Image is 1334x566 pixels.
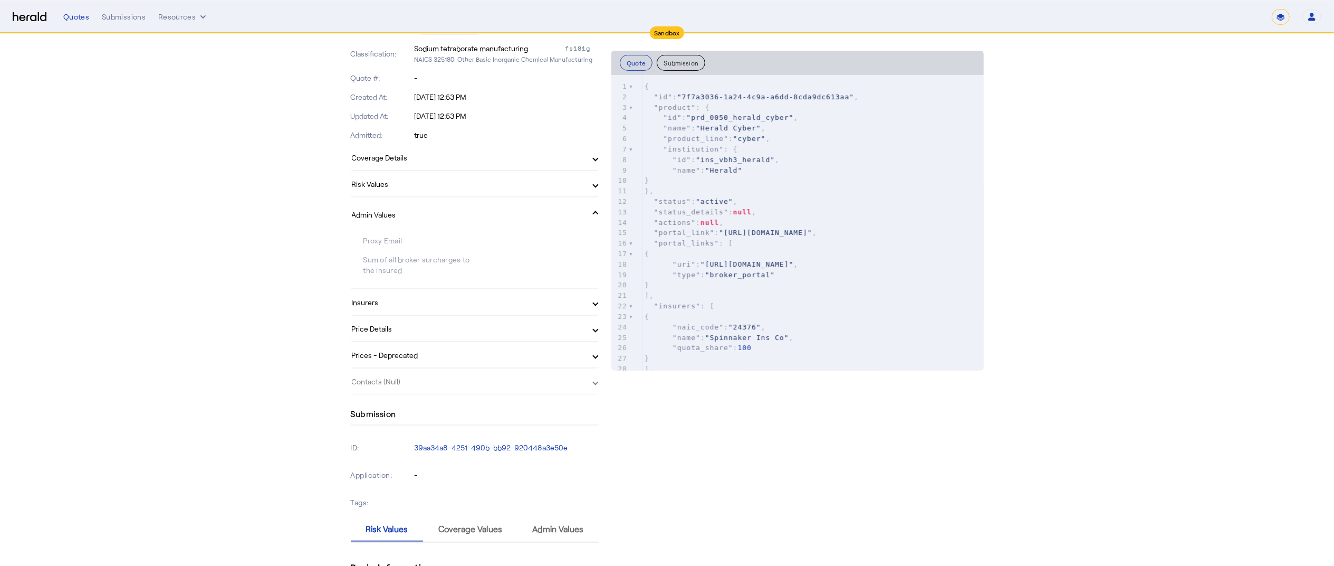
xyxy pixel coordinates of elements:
[645,208,756,216] span: : ,
[686,114,793,121] span: "prd_0050_herald_cyber"
[352,323,585,334] mat-panel-title: Price Details
[351,130,412,140] p: Admitted:
[700,260,794,268] span: "[URL][DOMAIN_NAME]"
[645,187,654,195] span: },
[733,208,752,216] span: null
[351,73,412,83] p: Quote #:
[645,334,794,342] span: : ,
[63,12,89,22] div: Quotes
[645,239,733,247] span: : [
[611,134,629,144] div: 6
[645,82,649,90] span: {
[611,175,629,186] div: 10
[611,270,629,280] div: 19
[414,54,599,64] p: NAICS 325180: Other Basic Inorganic Chemical Manufacturing
[414,470,599,480] p: -
[611,92,629,102] div: 2
[351,408,396,420] h4: Submission
[351,197,599,231] mat-expansion-panel-header: Admin Values
[611,144,629,155] div: 7
[654,93,673,101] span: "id"
[611,155,629,165] div: 8
[352,209,585,220] mat-panel-title: Admin Values
[611,228,629,238] div: 15
[705,271,775,279] span: "broker_portal"
[645,93,859,101] span: : ,
[351,49,412,59] p: Classification:
[611,75,984,371] herald-code-block: quote
[673,334,700,342] span: "name"
[158,12,208,22] button: Resources dropdown menu
[728,323,761,331] span: "24376"
[102,12,146,22] div: Submissions
[663,114,682,121] span: "id"
[611,112,629,123] div: 4
[611,353,629,364] div: 27
[645,197,738,205] span: : ,
[645,323,766,331] span: : ,
[705,166,743,174] span: "Herald"
[565,43,599,54] div: fs181g
[645,156,780,164] span: : ,
[696,197,733,205] span: "active"
[438,525,502,533] span: Coverage Values
[705,334,789,342] span: "Spinnaker Ins Co"
[654,239,719,247] span: "portal_links"
[733,135,766,143] span: "cyber"
[663,135,728,143] span: "product_line"
[352,350,585,361] mat-panel-title: Prices - Deprecated
[611,364,629,374] div: 28
[414,43,528,54] div: Sodium tetraborate manufacturing
[611,301,629,312] div: 22
[351,495,412,510] p: Tags:
[654,229,715,237] span: "portal_link"
[673,166,700,174] span: "name"
[611,218,629,228] div: 14
[351,231,599,288] div: Admin Values
[696,124,761,132] span: "Herald Cyber"
[654,219,696,227] span: "actions"
[645,291,654,299] span: ],
[414,111,599,121] p: [DATE] 12:53 PM
[363,254,475,276] div: Sum of all broker surcharges to the insured
[645,281,649,289] span: }
[645,114,798,121] span: : ,
[673,260,696,268] span: "uri"
[645,166,742,174] span: :
[650,26,684,39] div: Sandbox
[611,102,629,113] div: 3
[645,229,817,237] span: : ,
[351,111,412,121] p: Updated At:
[611,238,629,249] div: 16
[611,123,629,134] div: 5
[351,289,599,315] mat-expansion-panel-header: Insurers
[654,302,700,310] span: "insurers"
[351,468,412,483] p: Application:
[654,208,728,216] span: "status_details"
[645,313,649,320] span: {
[611,207,629,218] div: 13
[645,176,649,184] span: }
[611,259,629,270] div: 18
[611,165,629,176] div: 9
[611,186,629,196] div: 11
[673,156,691,164] span: "id"
[719,229,812,237] span: "[URL][DOMAIN_NAME]"
[352,297,585,308] mat-panel-title: Insurers
[654,103,696,111] span: "product"
[366,525,408,533] span: Risk Values
[645,365,654,373] span: ],
[620,55,653,71] button: Quote
[645,103,710,111] span: : {
[352,178,585,190] mat-panel-title: Risk Values
[696,156,775,164] span: "ins_vbh3_herald"
[611,290,629,301] div: 21
[677,93,854,101] span: "7f7a3036-1a24-4c9a-a6dd-8cda9dc613aa"
[663,145,724,153] span: "institution"
[645,135,770,143] span: : ,
[663,124,691,132] span: "name"
[414,92,599,102] p: [DATE] 12:53 PM
[352,152,585,163] mat-panel-title: Coverage Details
[351,92,412,102] p: Created At:
[645,302,715,310] span: : [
